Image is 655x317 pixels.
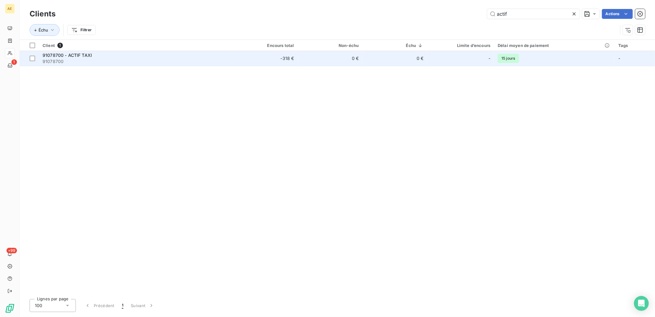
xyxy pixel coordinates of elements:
[35,302,42,309] span: 100
[237,43,294,48] div: Encours total
[127,299,158,312] button: Suivant
[233,51,298,66] td: -318 €
[431,43,490,48] div: Limite d’encours
[602,9,633,19] button: Actions
[57,43,63,48] span: 1
[122,302,123,309] span: 1
[67,25,96,35] button: Filtrer
[618,43,651,48] div: Tags
[302,43,359,48] div: Non-échu
[81,299,118,312] button: Précédent
[5,303,15,313] img: Logo LeanPay
[43,53,92,58] span: 91078700 - ACTIF TAXI
[30,24,60,36] button: Échu
[487,9,580,19] input: Rechercher
[5,4,15,14] div: AE
[498,43,611,48] div: Délai moyen de paiement
[43,58,229,65] span: 91078700
[39,27,48,32] span: Échu
[618,56,620,61] span: -
[498,54,519,63] span: 15 jours
[6,248,17,253] span: +99
[30,8,56,19] h3: Clients
[43,43,55,48] span: Client
[488,55,490,61] span: -
[298,51,363,66] td: 0 €
[366,43,423,48] div: Échu
[5,61,14,70] a: 1
[11,59,17,65] span: 1
[118,299,127,312] button: 1
[362,51,427,66] td: 0 €
[634,296,649,311] div: Open Intercom Messenger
